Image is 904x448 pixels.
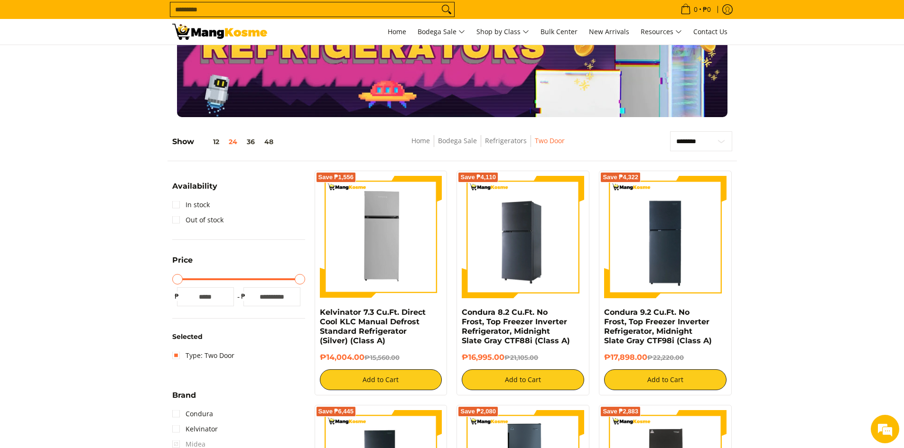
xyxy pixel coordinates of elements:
[172,197,210,212] a: In stock
[438,136,477,145] a: Bodega Sale
[346,135,630,156] nav: Breadcrumbs
[172,137,278,146] h5: Show
[693,27,727,36] span: Contact Us
[320,176,442,298] img: Kelvinator 7.3 Cu.Ft. Direct Cool KLC Manual Defrost Standard Refrigerator (Silver) (Class A)
[320,308,426,345] a: Kelvinator 7.3 Cu.Ft. Direct Cool KLC Manual Defrost Standard Refrigerator (Silver) (Class A)
[277,19,732,45] nav: Main Menu
[603,409,638,414] span: Save ₱2,883
[689,19,732,45] a: Contact Us
[364,354,400,361] del: ₱15,560.00
[242,138,260,146] button: 36
[413,19,470,45] a: Bodega Sale
[462,308,570,345] a: Condura 8.2 Cu.Ft. No Frost, Top Freezer Inverter Refrigerator, Midnight Slate Gray CTF88i (Class A)
[604,353,727,362] h6: ₱17,898.00
[692,6,699,13] span: 0
[589,27,629,36] span: New Arrivals
[462,369,584,390] button: Add to Cart
[678,4,714,15] span: •
[485,136,527,145] a: Refrigerators
[462,353,584,362] h6: ₱16,995.00
[260,138,278,146] button: 48
[604,308,712,345] a: Condura 9.2 Cu.Ft. No Frost, Top Freezer Inverter Refrigerator, Midnight Slate Gray CTF98i (Class A)
[535,135,565,147] span: Two Door
[388,27,406,36] span: Home
[603,174,638,180] span: Save ₱4,322
[418,26,465,38] span: Bodega Sale
[5,259,181,292] textarea: Type your message and hit 'Enter'
[172,392,196,399] span: Brand
[460,174,496,180] span: Save ₱4,110
[541,27,578,36] span: Bulk Center
[172,333,305,341] h6: Selected
[320,353,442,362] h6: ₱14,004.00
[318,174,354,180] span: Save ₱1,556
[172,292,182,301] span: ₱
[224,138,242,146] button: 24
[411,136,430,145] a: Home
[239,292,248,301] span: ₱
[584,19,634,45] a: New Arrivals
[172,406,213,421] a: Condura
[460,409,496,414] span: Save ₱2,080
[172,24,267,40] img: Bodega Sale Refrigerator l Mang Kosme: Home Appliances Warehouse Sale Two Door
[701,6,712,13] span: ₱0
[320,369,442,390] button: Add to Cart
[504,354,538,361] del: ₱21,105.00
[172,183,217,190] span: Availability
[172,392,196,406] summary: Open
[172,348,234,363] a: Type: Two Door
[172,212,224,228] a: Out of stock
[49,53,159,65] div: Chat with us now
[172,183,217,197] summary: Open
[194,138,224,146] button: 12
[172,421,218,437] a: Kelvinator
[641,26,682,38] span: Resources
[172,256,193,271] summary: Open
[156,5,178,27] div: Minimize live chat window
[318,409,354,414] span: Save ₱6,445
[604,176,727,298] img: Condura 9.2 Cu.Ft. No Frost, Top Freezer Inverter Refrigerator, Midnight Slate Gray CTF98i (Class A)
[55,119,131,215] span: We're online!
[604,369,727,390] button: Add to Cart
[472,19,534,45] a: Shop by Class
[462,176,584,298] img: Condura 8.2 Cu.Ft. No Frost, Top Freezer Inverter Refrigerator, Midnight Slate Gray CTF88i (Class...
[439,2,454,17] button: Search
[536,19,582,45] a: Bulk Center
[647,354,684,361] del: ₱22,220.00
[172,256,193,264] span: Price
[636,19,687,45] a: Resources
[476,26,529,38] span: Shop by Class
[383,19,411,45] a: Home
